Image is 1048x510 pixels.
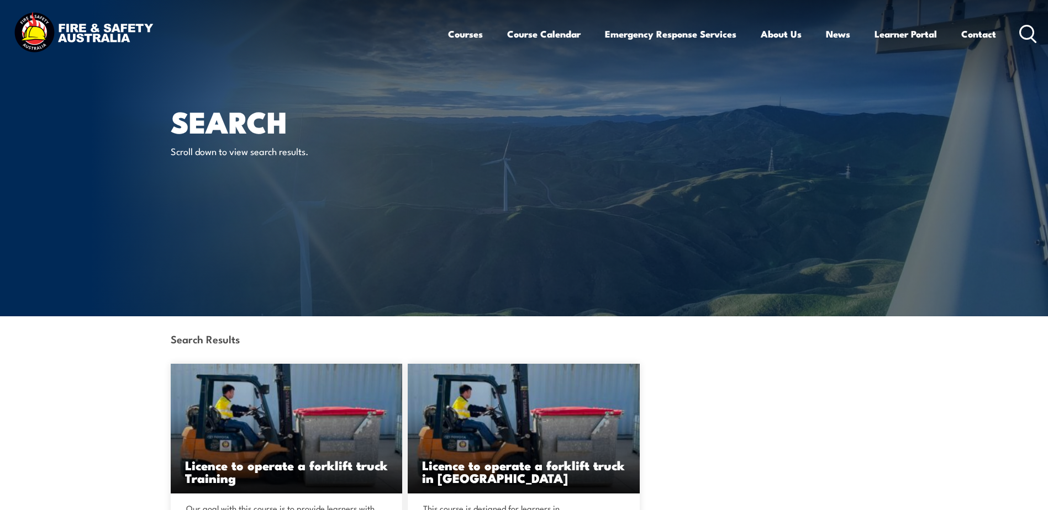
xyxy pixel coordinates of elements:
[171,331,240,346] strong: Search Results
[408,364,640,493] a: Licence to operate a forklift truck in [GEOGRAPHIC_DATA]
[422,459,625,484] h3: Licence to operate a forklift truck in [GEOGRAPHIC_DATA]
[961,19,996,49] a: Contact
[448,19,483,49] a: Courses
[605,19,736,49] a: Emergency Response Services
[171,108,444,134] h1: Search
[185,459,388,484] h3: Licence to operate a forklift truck Training
[826,19,850,49] a: News
[507,19,581,49] a: Course Calendar
[408,364,640,493] img: Licence to operate a forklift truck Training
[171,145,372,157] p: Scroll down to view search results.
[875,19,937,49] a: Learner Portal
[171,364,403,493] img: Licence to operate a forklift truck Training
[761,19,802,49] a: About Us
